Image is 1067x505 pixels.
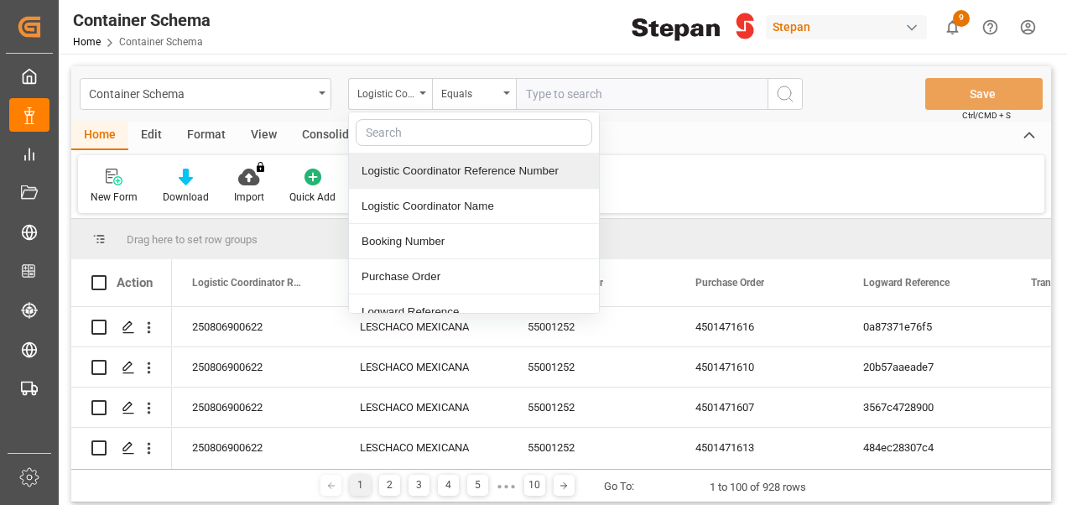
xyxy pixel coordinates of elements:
[843,428,1011,467] div: 484ec28307c4
[340,307,507,346] div: LESCHACO MEXICANA
[863,277,950,289] span: Logward Reference
[89,82,313,103] div: Container Schema
[174,122,238,150] div: Format
[507,388,675,427] div: 55001252
[71,388,172,428] div: Press SPACE to select this row.
[766,15,927,39] div: Stepan
[340,347,507,387] div: LESCHACO MEXICANA
[340,428,507,467] div: LESCHACO MEXICANA
[192,277,304,289] span: Logistic Coordinator Reference Number
[497,480,515,492] div: ● ● ●
[766,11,934,43] button: Stepan
[675,428,843,467] div: 4501471613
[71,347,172,388] div: Press SPACE to select this row.
[289,190,336,205] div: Quick Add
[349,189,599,224] div: Logistic Coordinator Name
[632,13,754,42] img: Stepan_Company_logo.svg.png_1713531530.png
[675,347,843,387] div: 4501471610
[172,307,340,346] div: 250806900622
[163,190,209,205] div: Download
[710,479,806,496] div: 1 to 100 of 928 rows
[172,347,340,387] div: 250806900622
[349,259,599,294] div: Purchase Order
[524,475,545,496] div: 10
[73,8,211,33] div: Container Schema
[127,233,258,246] span: Drag here to set row groups
[356,119,592,146] input: Search
[340,388,507,427] div: LESCHACO MEXICANA
[71,307,172,347] div: Press SPACE to select this row.
[507,347,675,387] div: 55001252
[507,428,675,467] div: 55001252
[768,78,803,110] button: search button
[289,122,379,150] div: Consolidate
[843,347,1011,387] div: 20b57aaeade7
[91,190,138,205] div: New Form
[675,307,843,346] div: 4501471616
[128,122,174,150] div: Edit
[348,78,432,110] button: close menu
[238,122,289,150] div: View
[604,478,634,495] div: Go To:
[953,10,970,27] span: 9
[432,78,516,110] button: open menu
[971,8,1009,46] button: Help Center
[379,475,400,496] div: 2
[71,428,172,468] div: Press SPACE to select this row.
[467,475,488,496] div: 5
[349,224,599,259] div: Booking Number
[349,154,599,189] div: Logistic Coordinator Reference Number
[80,78,331,110] button: open menu
[172,428,340,467] div: 250806900622
[71,122,128,150] div: Home
[350,475,371,496] div: 1
[441,82,498,102] div: Equals
[962,109,1011,122] span: Ctrl/CMD + S
[934,8,971,46] button: show 9 new notifications
[843,388,1011,427] div: 3567c4728900
[73,36,101,48] a: Home
[675,388,843,427] div: 4501471607
[695,277,764,289] span: Purchase Order
[507,307,675,346] div: 55001252
[357,82,414,102] div: Logistic Coordinator Reference Number
[172,388,340,427] div: 250806900622
[438,475,459,496] div: 4
[516,78,768,110] input: Type to search
[843,307,1011,346] div: 0a87371e76f5
[409,475,429,496] div: 3
[117,275,153,290] div: Action
[349,294,599,330] div: Logward Reference
[925,78,1043,110] button: Save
